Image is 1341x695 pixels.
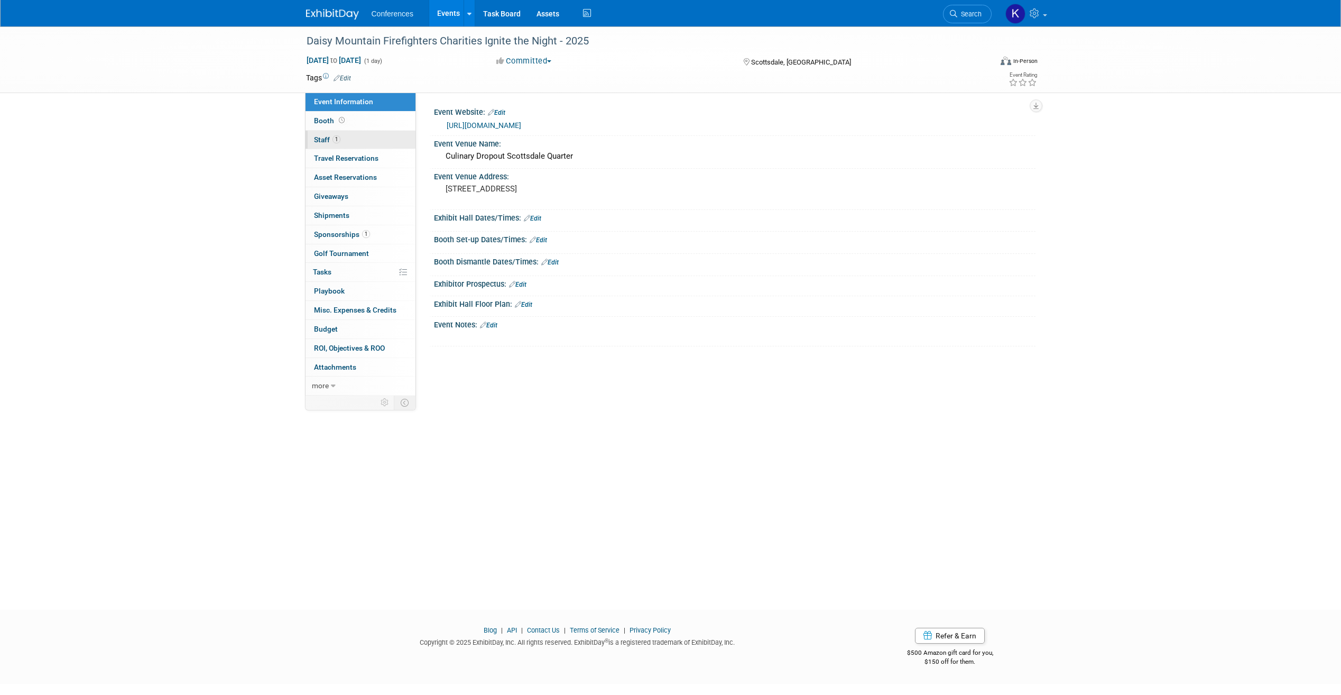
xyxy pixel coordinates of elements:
span: Misc. Expenses & Credits [314,306,396,314]
pre: [STREET_ADDRESS] [446,184,673,194]
span: 1 [332,135,340,143]
a: [URL][DOMAIN_NAME] [447,121,521,130]
a: Shipments [306,206,415,225]
div: Copyright © 2025 ExhibitDay, Inc. All rights reserved. ExhibitDay is a registered trademark of Ex... [306,635,849,647]
span: | [519,626,525,634]
a: Tasks [306,263,415,281]
a: Budget [306,320,415,339]
a: Edit [524,215,541,222]
a: Sponsorships1 [306,225,415,244]
a: Contact Us [527,626,560,634]
span: Staff [314,135,340,144]
img: Kelly Vaughn [1005,4,1025,24]
a: Edit [488,109,505,116]
a: Misc. Expenses & Credits [306,301,415,319]
div: Exhibit Hall Floor Plan: [434,296,1035,310]
div: $150 off for them. [865,657,1035,666]
div: $500 Amazon gift card for you, [865,642,1035,666]
span: Asset Reservations [314,173,377,181]
div: Booth Set-up Dates/Times: [434,232,1035,245]
span: Search [957,10,982,18]
span: | [498,626,505,634]
img: ExhibitDay [306,9,359,20]
span: Playbook [314,287,345,295]
span: Budget [314,325,338,333]
span: Shipments [314,211,349,220]
span: Conferences [372,10,413,18]
a: Edit [541,259,559,266]
div: Event Notes: [434,317,1035,331]
img: Format-Inperson.png [1001,57,1011,65]
div: Event Format [929,55,1038,71]
a: Edit [509,281,526,288]
a: Playbook [306,282,415,300]
a: Terms of Service [570,626,619,634]
a: Staff1 [306,131,415,149]
span: Giveaways [314,192,348,200]
span: Booth not reserved yet [337,116,347,124]
span: more [312,381,329,390]
span: | [621,626,628,634]
a: Search [943,5,992,23]
div: Daisy Mountain Firefighters Charities Ignite the Night - 2025 [303,32,976,51]
a: Privacy Policy [630,626,671,634]
td: Toggle Event Tabs [394,396,415,409]
span: [DATE] [DATE] [306,56,362,65]
a: Edit [334,75,351,82]
a: Edit [515,301,532,308]
td: Tags [306,72,351,83]
a: Giveaways [306,187,415,206]
a: Refer & Earn [915,628,985,644]
div: In-Person [1013,57,1038,65]
div: Event Website: [434,104,1035,118]
a: ROI, Objectives & ROO [306,339,415,358]
a: Booth [306,112,415,130]
div: Culinary Dropout Scottsdale Quarter [442,148,1028,164]
span: (1 day) [363,58,382,65]
a: Edit [480,322,497,329]
div: Event Venue Address: [434,169,1035,182]
span: Attachments [314,363,356,371]
a: Travel Reservations [306,149,415,168]
span: to [329,56,339,65]
a: Attachments [306,358,415,377]
td: Personalize Event Tab Strip [376,396,394,409]
a: more [306,377,415,395]
button: Committed [493,56,556,67]
span: | [561,626,568,634]
span: Golf Tournament [314,249,369,258]
a: Edit [530,236,547,244]
span: Event Information [314,97,373,106]
a: API [507,626,517,634]
span: ROI, Objectives & ROO [314,344,385,352]
span: Travel Reservations [314,154,378,162]
div: Booth Dismantle Dates/Times: [434,254,1035,268]
a: Event Information [306,93,415,111]
div: Exhibitor Prospectus: [434,276,1035,290]
a: Blog [484,626,497,634]
span: Tasks [313,268,331,276]
span: 1 [362,230,370,238]
span: Booth [314,116,347,125]
a: Asset Reservations [306,168,415,187]
span: Sponsorships [314,230,370,239]
a: Golf Tournament [306,244,415,263]
div: Event Rating [1009,72,1037,78]
div: Event Venue Name: [434,136,1035,149]
div: Exhibit Hall Dates/Times: [434,210,1035,224]
span: Scottsdale, [GEOGRAPHIC_DATA] [751,58,851,66]
sup: ® [605,638,608,644]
